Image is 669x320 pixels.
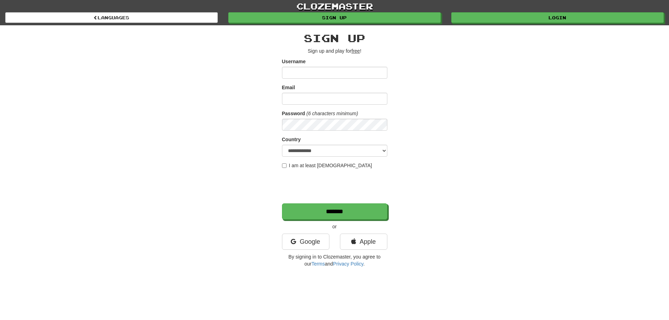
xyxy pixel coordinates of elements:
[282,84,295,91] label: Email
[228,12,441,23] a: Sign up
[282,234,329,250] a: Google
[282,172,389,200] iframe: reCAPTCHA
[282,162,372,169] label: I am at least [DEMOGRAPHIC_DATA]
[307,111,358,116] em: (6 characters minimum)
[282,32,387,44] h2: Sign up
[282,253,387,267] p: By signing in to Clozemaster, you agree to our and .
[352,48,360,54] u: free
[311,261,325,267] a: Terms
[282,47,387,54] p: Sign up and play for !
[282,163,287,168] input: I am at least [DEMOGRAPHIC_DATA]
[282,58,306,65] label: Username
[451,12,664,23] a: Login
[333,261,363,267] a: Privacy Policy
[5,12,218,23] a: Languages
[340,234,387,250] a: Apple
[282,223,387,230] p: or
[282,110,305,117] label: Password
[282,136,301,143] label: Country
